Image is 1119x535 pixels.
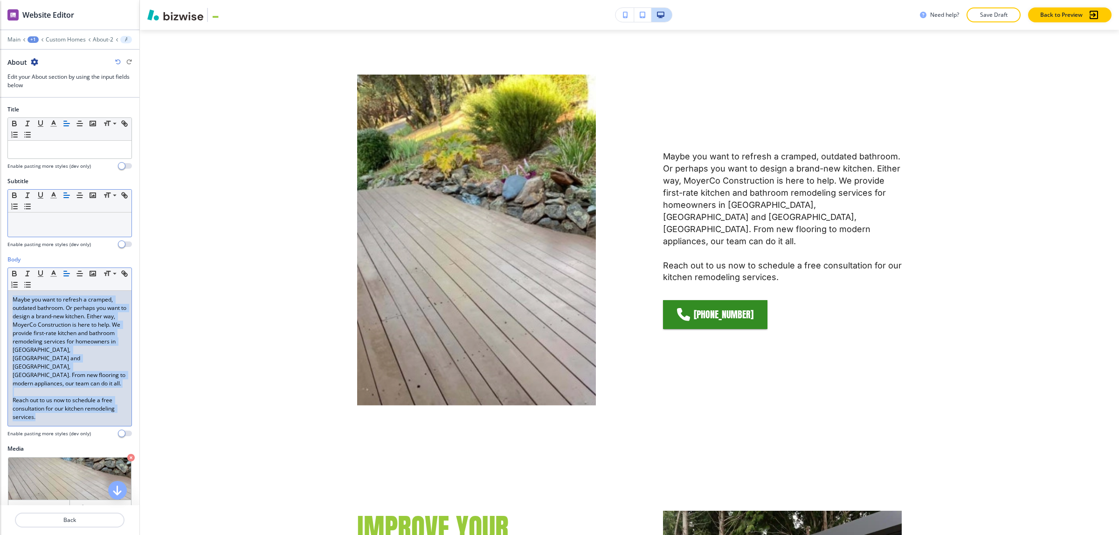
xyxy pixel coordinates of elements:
button: Save Draft [967,7,1021,22]
p: Save Draft [979,11,1008,19]
p: Back to Preview [1040,11,1083,19]
h4: Enable pasting more styles (dev only) [7,430,91,437]
a: [PHONE_NUMBER] [663,300,767,329]
h2: Body [7,255,21,264]
button: Main [7,36,21,43]
img: Bizwise Logo [147,9,203,21]
button: Back [15,513,124,528]
button: Back to Preview [1028,7,1112,22]
button: About-2 [93,36,113,43]
button: Find Photos [70,500,131,516]
h2: Website Editor [22,9,74,21]
button: About [120,36,132,43]
h3: Need help? [930,11,959,19]
h4: Find Photos [90,504,120,512]
div: My PhotosFind Photos [7,457,132,517]
button: Custom Homes [46,36,86,43]
button: My Photos [8,500,70,516]
h4: Enable pasting more styles (dev only) [7,163,91,170]
p: Maybe you want to refresh a cramped, outdated bathroom. Or perhaps you want to design a brand-new... [13,295,127,388]
h4: Enable pasting more styles (dev only) [7,241,91,248]
p: Back [16,516,124,524]
p: About [125,36,127,43]
p: Reach out to us now to schedule a free consultation for our kitchen remodeling services. [13,396,127,421]
h2: Media [7,445,132,453]
img: Your Logo [212,11,237,19]
img: <p>Maybe you want to refresh a cramped, outdated bathroom. Or perhaps you want to design a brand-... [357,75,596,405]
button: +1 [28,36,39,43]
h2: Subtitle [7,177,28,185]
h2: Title [7,105,19,114]
p: Maybe you want to refresh a cramped, outdated bathroom. Or perhaps you want to design a brand-new... [663,151,902,247]
h4: My Photos [30,504,57,512]
p: Reach out to us now to schedule a free consultation for our kitchen remodeling services. [663,260,902,284]
h3: Edit your About section by using the input fields below [7,73,132,89]
img: editor icon [7,9,19,21]
h2: About [7,57,27,67]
